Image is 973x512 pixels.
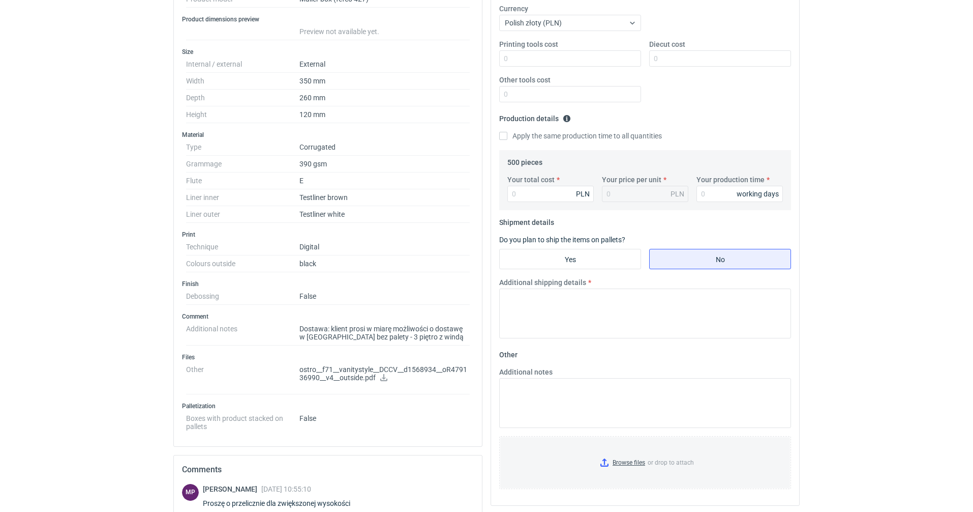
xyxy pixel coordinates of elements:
[186,73,299,90] dt: Width
[696,186,783,202] input: 0
[299,173,470,189] dd: E
[182,15,474,23] h3: Product dimensions preview
[499,249,641,269] label: Yes
[499,236,625,244] label: Do you plan to ship the items on pallets?
[182,484,199,501] div: Michał Palasek
[186,321,299,346] dt: Additional notes
[182,231,474,239] h3: Print
[182,464,474,476] h2: Comments
[182,312,474,321] h3: Comment
[186,206,299,223] dt: Liner outer
[186,156,299,173] dt: Grammage
[499,50,641,67] input: 0
[499,131,662,141] label: Apply the same production time to all quantities
[203,498,362,508] div: Proszę o przelicznie dla zwiększonej wysokości
[507,154,542,166] legend: 500 pieces
[499,110,571,123] legend: Production details
[299,27,379,36] span: Preview not available yet.
[299,321,470,346] dd: Dostawa: klient prosi w miarę możliwości o dostawę w [GEOGRAPHIC_DATA] bez palety - 3 piętro z windą
[737,189,779,199] div: working days
[576,189,590,199] div: PLN
[261,485,311,493] span: [DATE] 10:55:10
[182,280,474,288] h3: Finish
[186,255,299,272] dt: Colours outside
[505,19,562,27] span: Polish złoty (PLN)
[186,189,299,206] dt: Liner inner
[186,288,299,305] dt: Debossing
[299,90,470,106] dd: 260 mm
[499,75,551,85] label: Other tools cost
[182,353,474,361] h3: Files
[182,402,474,410] h3: Palletization
[182,131,474,139] h3: Material
[186,361,299,394] dt: Other
[299,410,470,431] dd: False
[186,173,299,189] dt: Flute
[299,365,470,383] p: ostro__f71__vanitystyle__DCCV__d1568934__oR479136990__v4__outside.pdf
[186,56,299,73] dt: Internal / external
[203,485,261,493] span: [PERSON_NAME]
[499,39,558,49] label: Printing tools cost
[499,347,518,359] legend: Other
[507,186,594,202] input: 0
[299,206,470,223] dd: Testliner white
[499,214,554,226] legend: Shipment details
[299,255,470,272] dd: black
[299,239,470,255] dd: Digital
[602,175,661,185] label: Your price per unit
[186,139,299,156] dt: Type
[186,239,299,255] dt: Technique
[299,156,470,173] dd: 390 gsm
[182,484,199,501] figcaption: MP
[299,56,470,73] dd: External
[299,189,470,206] dd: Testliner brown
[507,175,555,185] label: Your total cost
[299,288,470,305] dd: False
[299,106,470,123] dd: 120 mm
[696,175,765,185] label: Your production time
[299,73,470,90] dd: 350 mm
[671,189,684,199] div: PLN
[649,39,685,49] label: Diecut cost
[186,410,299,431] dt: Boxes with product stacked on pallets
[500,437,790,489] label: or drop to attach
[649,50,791,67] input: 0
[182,48,474,56] h3: Size
[186,90,299,106] dt: Depth
[499,86,641,102] input: 0
[499,4,528,14] label: Currency
[649,249,791,269] label: No
[499,277,586,288] label: Additional shipping details
[186,106,299,123] dt: Height
[499,367,553,377] label: Additional notes
[299,139,470,156] dd: Corrugated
